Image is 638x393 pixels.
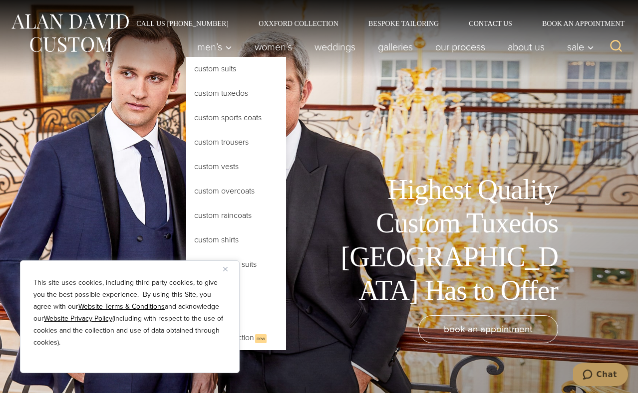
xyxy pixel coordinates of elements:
[78,301,165,312] a: Website Terms & Conditions
[573,363,628,388] iframe: Opens a widget where you can chat to one of our agents
[186,57,286,81] a: Custom Suits
[186,252,286,276] a: Boys’ Custom Suits
[186,155,286,179] a: Custom Vests
[244,20,353,27] a: Oxxford Collection
[186,179,286,203] a: Custom Overcoats
[333,173,558,307] h1: Highest Quality Custom Tuxedos [GEOGRAPHIC_DATA] Has to Offer
[186,81,286,105] a: Custom Tuxedos
[44,313,112,324] a: Website Privacy Policy
[186,228,286,252] a: Custom Shirts
[418,315,558,343] a: book an appointment
[497,37,556,57] a: About Us
[244,37,304,57] a: Women’s
[604,35,628,59] button: View Search Form
[454,20,527,27] a: Contact Us
[121,20,244,27] a: Call Us [PHONE_NUMBER]
[424,37,497,57] a: Our Process
[121,20,628,27] nav: Secondary Navigation
[223,263,235,275] button: Close
[186,203,286,227] a: Custom Raincoats
[33,277,226,349] p: This site uses cookies, including third party cookies, to give you the best possible experience. ...
[304,37,367,57] a: weddings
[186,37,244,57] button: Child menu of Men’s
[353,20,454,27] a: Bespoke Tailoring
[186,37,600,57] nav: Primary Navigation
[223,267,228,271] img: Close
[255,334,267,343] span: New
[10,11,130,55] img: Alan David Custom
[186,130,286,154] a: Custom Trousers
[444,322,533,336] span: book an appointment
[367,37,424,57] a: Galleries
[186,106,286,130] a: Custom Sports Coats
[556,37,600,57] button: Child menu of Sale
[527,20,628,27] a: Book an Appointment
